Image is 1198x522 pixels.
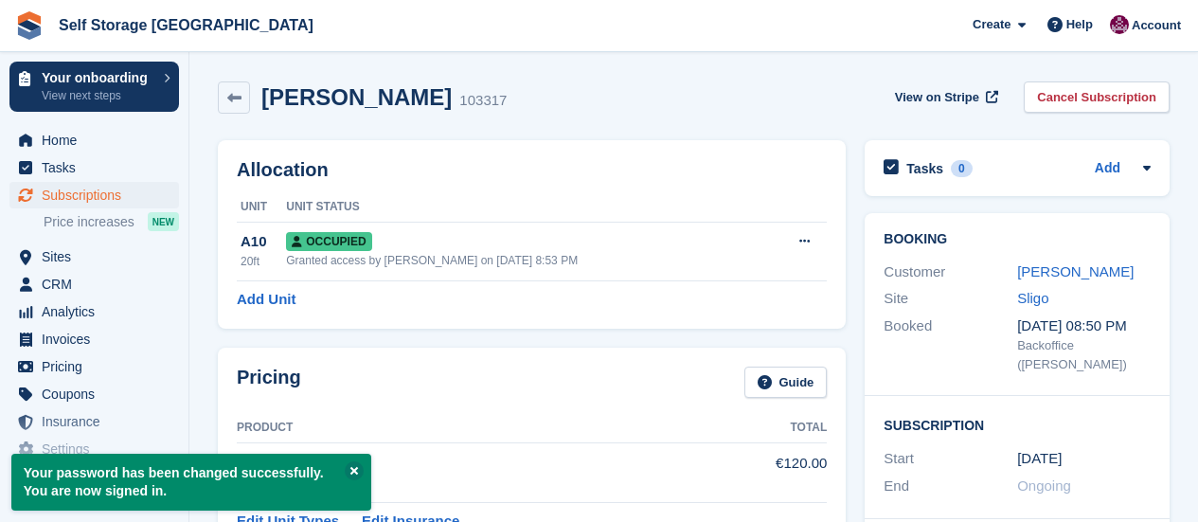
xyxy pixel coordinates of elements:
[9,353,179,380] a: menu
[9,271,179,297] a: menu
[237,367,301,398] h2: Pricing
[1017,448,1062,470] time: 2025-08-24 00:00:00 UTC
[1017,290,1048,306] a: Sligo
[237,289,295,311] a: Add Unit
[884,261,1017,283] div: Customer
[42,182,155,208] span: Subscriptions
[9,127,179,153] a: menu
[884,288,1017,310] div: Site
[9,326,179,352] a: menu
[9,436,179,462] a: menu
[42,243,155,270] span: Sites
[1132,16,1181,35] span: Account
[42,127,155,153] span: Home
[237,476,717,493] div: €120.00 every month
[459,90,507,112] div: 103317
[237,192,286,223] th: Unit
[9,182,179,208] a: menu
[42,71,154,84] p: Your onboarding
[884,476,1017,497] div: End
[44,213,134,231] span: Price increases
[42,326,155,352] span: Invoices
[1024,81,1170,113] a: Cancel Subscription
[1017,263,1134,279] a: [PERSON_NAME]
[42,381,155,407] span: Coupons
[44,211,179,232] a: Price increases NEW
[237,454,717,476] div: 20ft × 1
[884,448,1017,470] div: Start
[237,413,717,443] th: Product
[241,253,286,270] div: 20ft
[42,408,155,435] span: Insurance
[42,154,155,181] span: Tasks
[884,315,1017,374] div: Booked
[237,159,827,181] h2: Allocation
[261,84,452,110] h2: [PERSON_NAME]
[895,88,979,107] span: View on Stripe
[1110,15,1129,34] img: Amy ogorman
[241,231,286,253] div: A10
[51,9,321,41] a: Self Storage [GEOGRAPHIC_DATA]
[286,232,371,251] span: Occupied
[1017,315,1151,337] div: [DATE] 08:50 PM
[42,353,155,380] span: Pricing
[1095,158,1120,180] a: Add
[9,381,179,407] a: menu
[887,81,1002,113] a: View on Stripe
[42,271,155,297] span: CRM
[286,192,762,223] th: Unit Status
[906,160,943,177] h2: Tasks
[42,87,154,104] p: View next steps
[884,415,1151,434] h2: Subscription
[15,11,44,40] img: stora-icon-8386f47178a22dfd0bd8f6a31ec36ba5ce8667c1dd55bd0f319d3a0aa187defe.svg
[973,15,1010,34] span: Create
[951,160,973,177] div: 0
[717,413,828,443] th: Total
[1017,336,1151,373] div: Backoffice ([PERSON_NAME])
[717,442,828,502] td: €120.00
[9,62,179,112] a: Your onboarding View next steps
[148,212,179,231] div: NEW
[42,298,155,325] span: Analytics
[11,454,371,511] p: Your password has been changed successfully. You are now signed in.
[9,298,179,325] a: menu
[1066,15,1093,34] span: Help
[9,154,179,181] a: menu
[286,252,762,269] div: Granted access by [PERSON_NAME] on [DATE] 8:53 PM
[744,367,828,398] a: Guide
[42,436,155,462] span: Settings
[884,232,1151,247] h2: Booking
[1017,477,1071,494] span: Ongoing
[9,243,179,270] a: menu
[9,408,179,435] a: menu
